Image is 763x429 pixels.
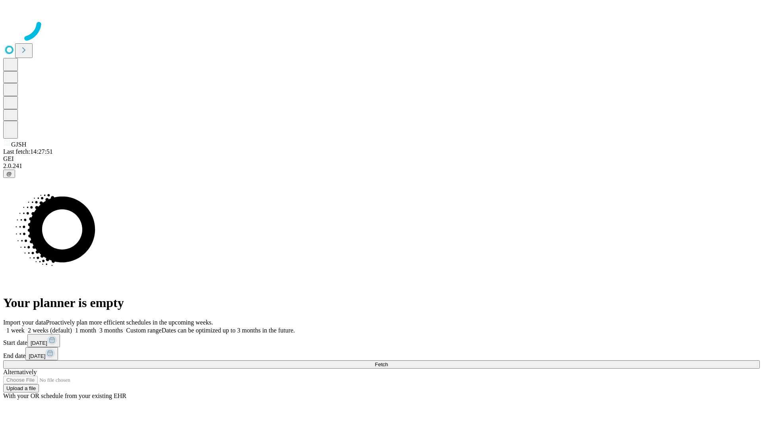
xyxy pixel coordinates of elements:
[28,327,72,334] span: 2 weeks (default)
[3,334,760,347] div: Start date
[375,361,388,367] span: Fetch
[162,327,295,334] span: Dates can be optimized up to 3 months in the future.
[3,319,46,326] span: Import your data
[6,171,12,177] span: @
[6,327,25,334] span: 1 week
[3,155,760,162] div: GEI
[46,319,213,326] span: Proactively plan more efficient schedules in the upcoming weeks.
[27,334,60,347] button: [DATE]
[3,347,760,360] div: End date
[99,327,123,334] span: 3 months
[25,347,58,360] button: [DATE]
[31,340,47,346] span: [DATE]
[11,141,26,148] span: GJSH
[3,162,760,170] div: 2.0.241
[3,384,39,392] button: Upload a file
[3,296,760,310] h1: Your planner is empty
[3,360,760,369] button: Fetch
[3,392,126,399] span: With your OR schedule from your existing EHR
[75,327,96,334] span: 1 month
[3,369,37,375] span: Alternatively
[3,170,15,178] button: @
[126,327,161,334] span: Custom range
[29,353,45,359] span: [DATE]
[3,148,53,155] span: Last fetch: 14:27:51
